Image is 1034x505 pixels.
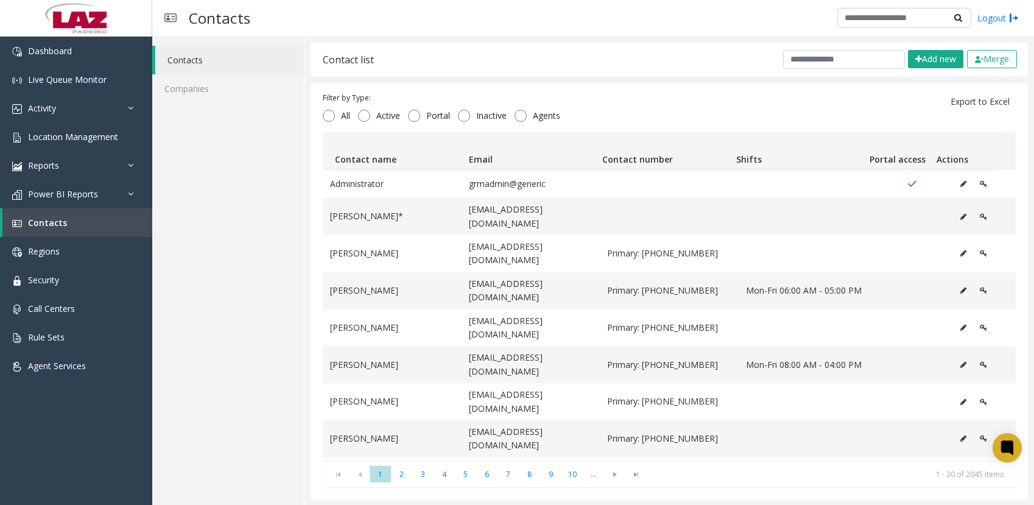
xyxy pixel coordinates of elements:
input: All [323,110,335,122]
span: Go to the last page [625,466,647,483]
input: Portal [408,110,420,122]
div: Filter by Type: [323,93,566,104]
span: Page 9 [540,466,561,482]
img: 'icon' [12,362,22,372]
span: Go to the last page [628,470,644,479]
button: Edit [954,281,973,300]
img: check [975,56,983,63]
button: Edit Portal Access [973,429,994,448]
a: Logout [977,12,1019,24]
td: [PERSON_NAME] [323,383,462,420]
img: 'icon' [12,190,22,200]
a: Contacts [2,208,152,237]
span: Mon-Fri 06:00 AM - 05:00 PM [746,284,870,297]
span: Primary: 513-305-7357 [607,432,731,445]
button: Edit Portal Access [973,393,994,411]
td: [EMAIL_ADDRESS][DOMAIN_NAME] [462,383,600,420]
span: Page 1 [370,466,391,482]
span: Primary: 860-712-6332 [607,247,731,260]
td: [PERSON_NAME] [323,309,462,347]
img: 'icon' [12,305,22,314]
span: Page 5 [455,466,476,482]
span: All [335,110,356,122]
span: Power BI Reports [28,188,98,200]
span: Page 11 [583,466,604,482]
td: [PERSON_NAME] [323,235,462,272]
span: Primary: 860-250-6348 [607,321,731,334]
span: Call Centers [28,303,75,314]
span: Go to the next page [607,470,623,479]
th: Contact number [597,133,731,169]
span: Page 7 [498,466,519,482]
td: [EMAIL_ADDRESS][DOMAIN_NAME] [462,272,600,309]
span: Page 3 [412,466,434,482]
button: Edit [954,244,973,263]
a: Companies [152,74,304,103]
span: Active [370,110,406,122]
span: Page 6 [476,466,498,482]
th: Shifts [731,133,864,169]
button: Edit Portal Access [973,281,994,300]
button: Edit Portal Access [973,175,994,193]
img: 'icon' [12,333,22,343]
span: Location Management [28,131,118,143]
td: [EMAIL_ADDRESS][DOMAIN_NAME] [462,420,600,457]
span: Rule Sets [28,331,65,343]
button: Edit Portal Access [973,244,994,263]
span: Page 2 [391,466,412,482]
img: Portal Access Active [907,179,917,189]
img: 'icon' [12,247,22,257]
span: Go to the next page [604,466,625,483]
input: Inactive [458,110,470,122]
span: Reports [28,160,59,171]
img: pageIcon [164,3,177,33]
input: Active [358,110,370,122]
button: Export to Excel [943,92,1017,111]
span: Contacts [28,217,67,228]
button: Edit [954,319,973,337]
td: [EMAIL_ADDRESS][DOMAIN_NAME] [462,309,600,347]
td: [EMAIL_ADDRESS][DOMAIN_NAME] [462,198,600,235]
span: Page 8 [519,466,540,482]
button: Edit [954,356,973,374]
span: Portal [420,110,456,122]
img: 'icon' [12,276,22,286]
span: Primary: 860-543-2501 [607,284,731,297]
button: Edit [954,175,973,193]
td: [PERSON_NAME] [323,346,462,383]
input: Agents [515,110,527,122]
span: Security [28,274,59,286]
img: 'icon' [12,47,22,57]
td: [EMAIL_ADDRESS][DOMAIN_NAME] [462,457,600,495]
td: [PERSON_NAME] [323,457,462,495]
span: Regions [28,245,60,257]
img: 'icon' [12,133,22,143]
span: Agent Services [28,360,86,372]
span: Activity [28,102,56,114]
th: Portal access [865,133,932,169]
td: Administrator [323,170,462,198]
button: Edit Portal Access [973,319,994,337]
img: 'icon' [12,76,22,85]
h3: Contacts [183,3,256,33]
img: 'icon' [12,219,22,228]
td: [EMAIL_ADDRESS][DOMAIN_NAME] [462,235,600,272]
div: Contact list [323,52,374,68]
img: 'icon' [12,161,22,171]
button: Edit Portal Access [973,208,994,226]
button: Edit Portal Access [973,356,994,374]
th: Actions [931,133,998,169]
td: [PERSON_NAME] [323,420,462,457]
a: Contacts [155,46,304,74]
button: Edit [954,393,973,411]
td: [EMAIL_ADDRESS][DOMAIN_NAME] [462,346,600,383]
span: Page 10 [561,466,583,482]
th: Email [463,133,597,169]
td: [PERSON_NAME] [323,272,462,309]
span: Primary: 949-278-8670 [607,395,731,408]
td: grmadmin@generic [462,170,600,198]
span: Inactive [470,110,513,122]
span: Live Queue Monitor [28,74,107,85]
div: Data table [323,132,1016,461]
button: Add new [908,50,963,68]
